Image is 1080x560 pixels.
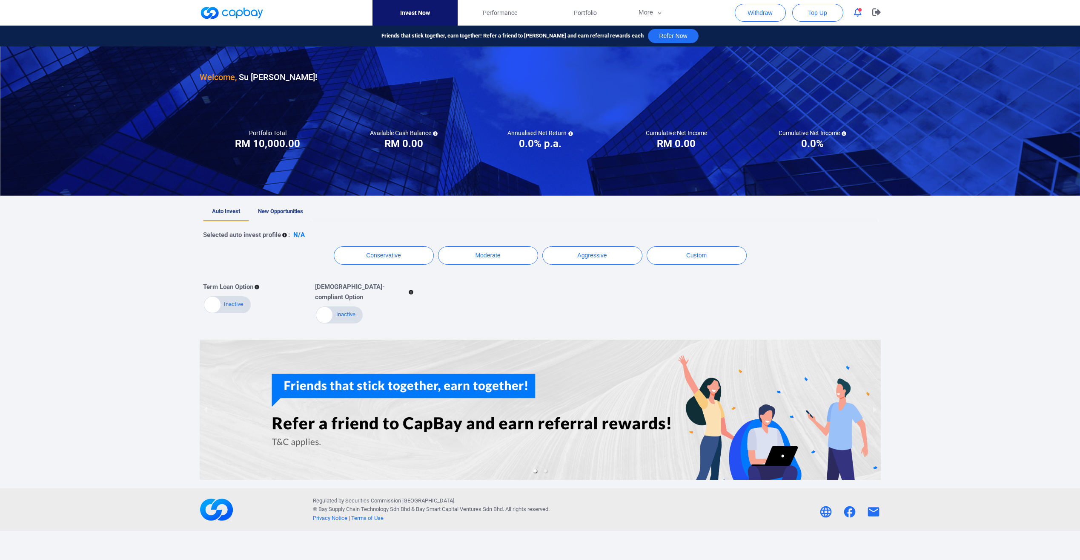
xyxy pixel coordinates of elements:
[200,72,237,82] span: Welcome,
[384,137,423,150] h3: RM 0.00
[235,137,300,150] h3: RM 10,000.00
[519,137,561,150] h3: 0.0% p.a.
[416,506,503,512] span: Bay Smart Capital Ventures Sdn Bhd
[334,246,434,265] button: Conservative
[647,246,747,265] button: Custom
[507,129,573,137] h5: Annualised Net Return
[249,129,286,137] h5: Portfolio Total
[288,230,290,240] p: :
[313,496,550,523] p: Regulated by Securities Commission [GEOGRAPHIC_DATA]. © Bay Supply Chain Technology Sdn Bhd & . A...
[200,493,234,527] img: footerLogo
[648,29,698,43] button: Refer Now
[533,469,537,473] li: slide item 1
[438,246,538,265] button: Moderate
[735,4,786,22] button: Withdraw
[483,8,517,17] span: Performance
[646,129,707,137] h5: Cumulative Net Income
[542,246,642,265] button: Aggressive
[351,515,384,521] a: Terms of Use
[370,129,438,137] h5: Available Cash Balance
[293,230,305,240] p: N/A
[315,282,407,302] p: [DEMOGRAPHIC_DATA]-compliant Option
[869,340,881,480] button: next slide / item
[657,137,696,150] h3: RM 0.00
[258,208,303,214] span: New Opportunities
[200,70,317,84] h3: Su [PERSON_NAME] !
[801,137,824,150] h3: 0.0%
[544,469,547,473] li: slide item 2
[381,32,644,40] span: Friends that stick together, earn together! Refer a friend to [PERSON_NAME] and earn referral rew...
[200,340,212,480] button: previous slide / item
[203,230,281,240] p: Selected auto invest profile
[792,4,843,22] button: Top Up
[808,9,827,17] span: Top Up
[212,208,240,214] span: Auto Invest
[779,129,846,137] h5: Cumulative Net Income
[574,8,597,17] span: Portfolio
[203,282,253,292] p: Term Loan Option
[313,515,347,521] a: Privacy Notice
